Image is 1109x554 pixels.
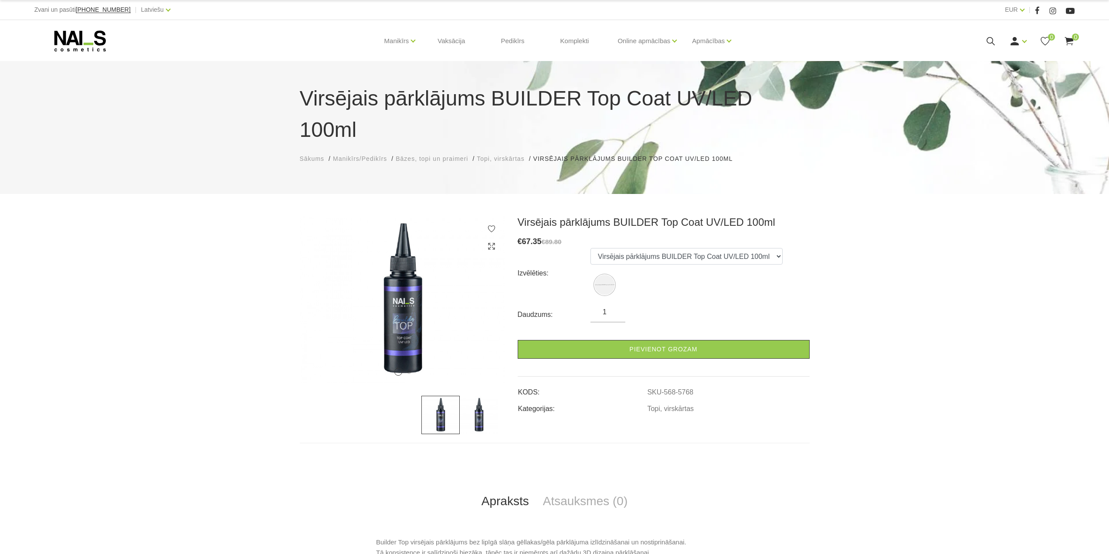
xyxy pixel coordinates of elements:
span: 0 [1048,34,1055,41]
span: Topi, virskārtas [477,155,524,162]
img: Virsējais pārklājums BUILDER Top Coat UV/LED 100ml [595,275,614,295]
a: SKU-568-5768 [647,388,693,396]
li: Virsējais pārklājums BUILDER Top Coat UV/LED 100ml [533,154,742,163]
td: KODS: [518,381,647,398]
div: Zvani un pasūti [34,4,131,15]
span: 67.35 [522,237,542,246]
a: Sākums [300,154,325,163]
a: Topi, virskārtas [647,405,694,413]
a: Topi, virskārtas [477,154,524,163]
h1: Virsējais pārklājums BUILDER Top Coat UV/LED 100ml [300,83,810,146]
button: 2 of 2 [407,370,411,374]
span: 0 [1072,34,1079,41]
a: Online apmācības [617,24,670,58]
a: Vaksācija [431,20,472,62]
span: | [135,4,137,15]
a: [PHONE_NUMBER] [76,7,131,13]
img: ... [300,216,505,383]
a: Komplekti [553,20,596,62]
button: 1 of 2 [394,368,402,376]
a: 0 [1040,36,1051,47]
a: Apraksts [475,487,536,516]
span: | [1029,4,1031,15]
a: 0 [1064,36,1075,47]
a: Manikīrs [384,24,409,58]
span: [PHONE_NUMBER] [76,6,131,13]
a: Apmācības [692,24,725,58]
img: ... [460,396,498,434]
div: Izvēlēties: [518,266,591,280]
span: Manikīrs/Pedikīrs [333,155,387,162]
a: EUR [1005,4,1018,15]
a: Manikīrs/Pedikīrs [333,154,387,163]
a: Bāzes, topi un praimeri [396,154,468,163]
a: Latviešu [141,4,164,15]
h3: Virsējais pārklājums BUILDER Top Coat UV/LED 100ml [518,216,810,229]
s: €89.80 [542,238,562,245]
a: Pievienot grozam [518,340,810,359]
span: € [518,237,522,246]
span: Sākums [300,155,325,162]
a: Atsauksmes (0) [536,487,635,516]
span: Bāzes, topi un praimeri [396,155,468,162]
div: Daudzums: [518,308,591,322]
img: ... [421,396,460,434]
td: Kategorijas: [518,398,647,414]
a: Pedikīrs [494,20,531,62]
